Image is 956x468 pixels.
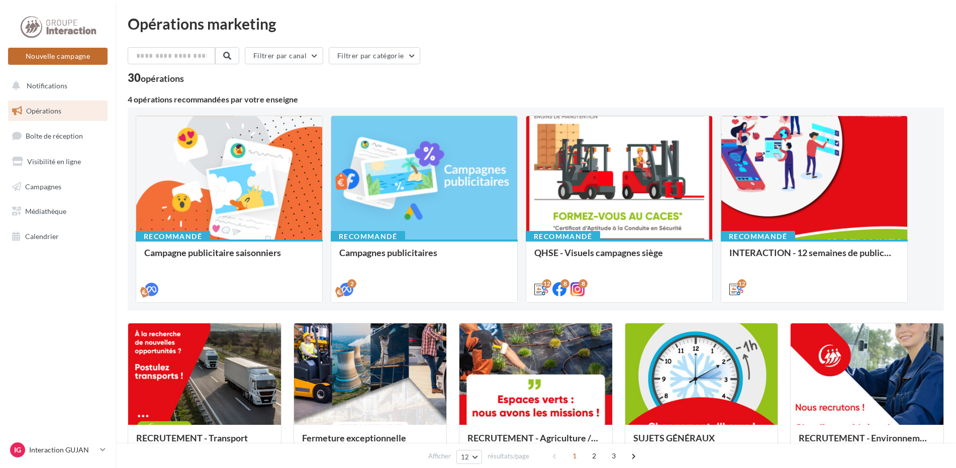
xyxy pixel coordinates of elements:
div: 4 opérations recommandées par votre enseigne [128,95,944,103]
div: 8 [579,279,588,288]
div: QHSE - Visuels campagnes siège [534,248,704,268]
a: Boîte de réception [6,125,110,147]
button: 12 [456,450,482,464]
div: Recommandé [331,231,405,242]
div: opérations [141,74,184,83]
span: résultats/page [488,451,529,461]
div: Fermeture exceptionnelle [302,433,439,453]
button: Nouvelle campagne [8,48,108,65]
a: Campagnes [6,176,110,197]
div: INTERACTION - 12 semaines de publication [729,248,899,268]
span: 3 [606,448,622,464]
div: Campagne publicitaire saisonniers [144,248,314,268]
div: Recommandé [136,231,210,242]
a: Médiathèque [6,201,110,222]
span: Afficher [428,451,451,461]
div: 2 [347,279,356,288]
span: Médiathèque [25,207,66,215]
div: 12 [737,279,746,288]
a: Opérations [6,100,110,122]
div: RECRUTEMENT - Transport [136,433,273,453]
span: Campagnes [25,182,61,190]
span: Calendrier [25,232,59,241]
span: 12 [461,453,469,461]
div: RECRUTEMENT - Agriculture / Espaces verts [467,433,604,453]
button: Notifications [6,75,106,96]
div: Recommandé [526,231,600,242]
span: 2 [586,448,602,464]
button: Filtrer par canal [245,47,323,64]
div: RECRUTEMENT - Environnement [799,433,935,453]
p: Interaction GUJAN [29,445,96,455]
div: SUJETS GÉNÉRAUX [633,433,770,453]
div: 8 [560,279,569,288]
div: Recommandé [721,231,795,242]
span: Notifications [27,81,67,90]
span: 1 [566,448,583,464]
button: Filtrer par catégorie [329,47,420,64]
span: Boîte de réception [26,132,83,140]
a: Calendrier [6,226,110,247]
div: Campagnes publicitaires [339,248,509,268]
div: 30 [128,72,184,83]
span: Opérations [26,106,61,115]
a: Visibilité en ligne [6,151,110,172]
a: IG Interaction GUJAN [8,440,108,459]
div: Opérations marketing [128,16,944,31]
span: IG [14,445,21,455]
div: 12 [542,279,551,288]
span: Visibilité en ligne [27,157,81,166]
